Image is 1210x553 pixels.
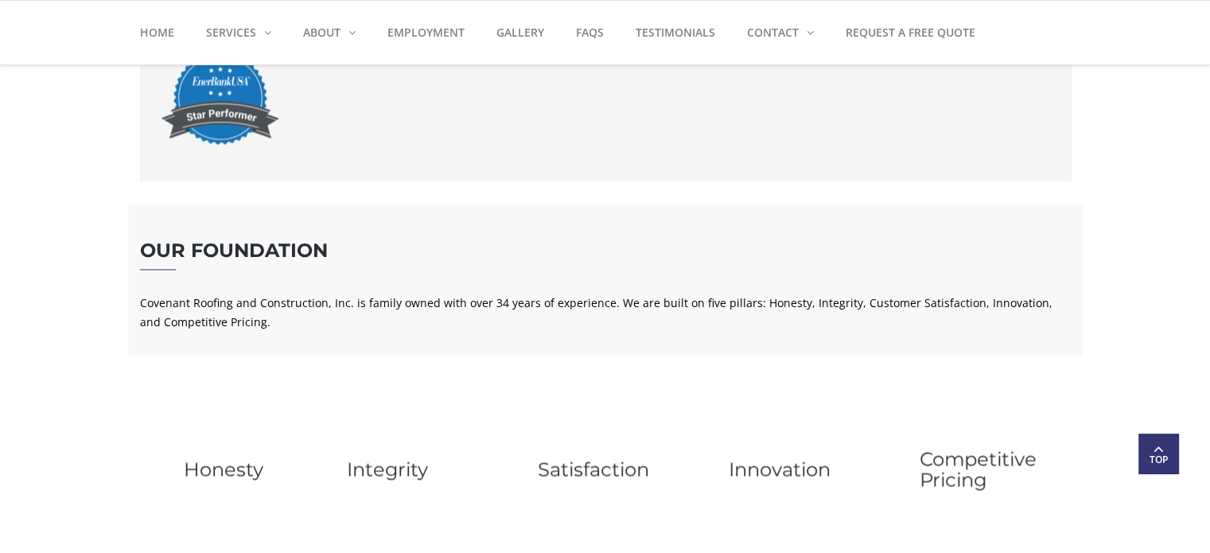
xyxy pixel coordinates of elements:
[140,240,1071,261] h2: OUR FOUNDATION
[387,25,465,40] strong: Employment
[620,1,731,64] a: Testimonials
[303,25,340,40] strong: About
[830,1,991,64] a: Request a Free Quote
[347,459,482,480] h2: Integrity
[538,459,673,480] h2: Satisfaction
[140,1,190,64] a: Home
[729,459,864,480] h2: Innovation
[747,25,799,40] strong: Contact
[140,25,174,40] strong: Home
[287,1,372,64] a: About
[496,25,544,40] strong: Gallery
[731,1,830,64] a: Contact
[480,1,560,64] a: Gallery
[372,1,480,64] a: Employment
[846,25,975,40] strong: Request a Free Quote
[140,294,1071,332] p: Covenant Roofing and Construction, Inc. is family owned with over 34 years of experience. We are ...
[920,449,1055,491] h2: Competitive Pricing
[636,25,715,40] strong: Testimonials
[576,25,604,40] strong: FAQs
[1138,452,1178,468] span: Top
[560,1,620,64] a: FAQs
[156,459,291,480] h2: Honesty
[206,25,256,40] strong: Services
[190,1,287,64] a: Services
[1138,434,1178,473] a: Top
